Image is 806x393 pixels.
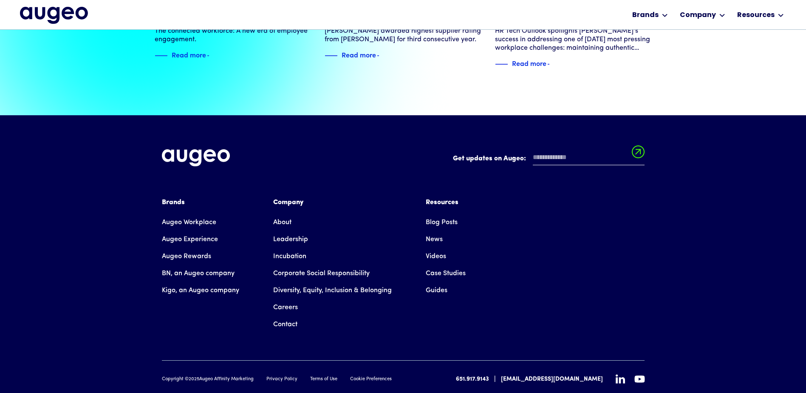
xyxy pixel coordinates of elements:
[162,231,218,248] a: Augeo Experience
[273,316,297,333] a: Contact
[494,374,496,384] div: |
[325,27,481,44] div: [PERSON_NAME] awarded highest supplier rating from [PERSON_NAME] for third consecutive year.
[495,27,652,52] div: HR Tech Outlook spotlights [PERSON_NAME]'s success in addressing one of [DATE] most pressing work...
[501,375,603,384] a: [EMAIL_ADDRESS][DOMAIN_NAME]
[162,248,211,265] a: Augeo Rewards
[162,149,230,167] img: Augeo's full logo in white.
[325,51,337,61] img: Blue decorative line
[273,214,291,231] a: About
[20,7,88,25] a: home
[547,59,560,69] img: Blue text arrow
[453,149,645,170] form: Email Form
[155,51,167,61] img: Blue decorative line
[377,51,390,61] img: Blue text arrow
[426,214,458,231] a: Blog Posts
[273,197,392,208] div: Company
[273,299,298,316] a: Careers
[426,248,446,265] a: Videos
[273,282,392,299] a: Diversity, Equity, Inclusion & Belonging
[162,265,235,282] a: BN, an Augeo company
[426,265,466,282] a: Case Studies
[632,145,645,163] input: Submit
[426,231,443,248] a: News
[266,376,297,383] a: Privacy Policy
[172,49,206,60] div: Read more
[207,51,220,61] img: Blue text arrow
[273,265,370,282] a: Corporate Social Responsibility
[162,282,239,299] a: Kigo, an Augeo company
[189,377,199,382] span: 2025
[310,376,337,383] a: Terms of Use
[737,10,775,20] div: Resources
[456,375,489,384] a: 651.917.9143
[512,58,546,68] div: Read more
[495,59,508,69] img: Blue decorative line
[350,376,392,383] a: Cookie Preferences
[162,376,254,383] div: Copyright © Augeo Affinity Marketing
[162,214,216,231] a: Augeo Workplace
[342,49,376,60] div: Read more
[155,27,311,44] div: The connected workforce: A new era of employee engagement.
[273,248,306,265] a: Incubation
[426,197,466,208] div: Resources
[273,231,308,248] a: Leadership
[162,197,239,208] div: Brands
[453,154,526,164] label: Get updates on Augeo:
[632,10,659,20] div: Brands
[680,10,716,20] div: Company
[426,282,447,299] a: Guides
